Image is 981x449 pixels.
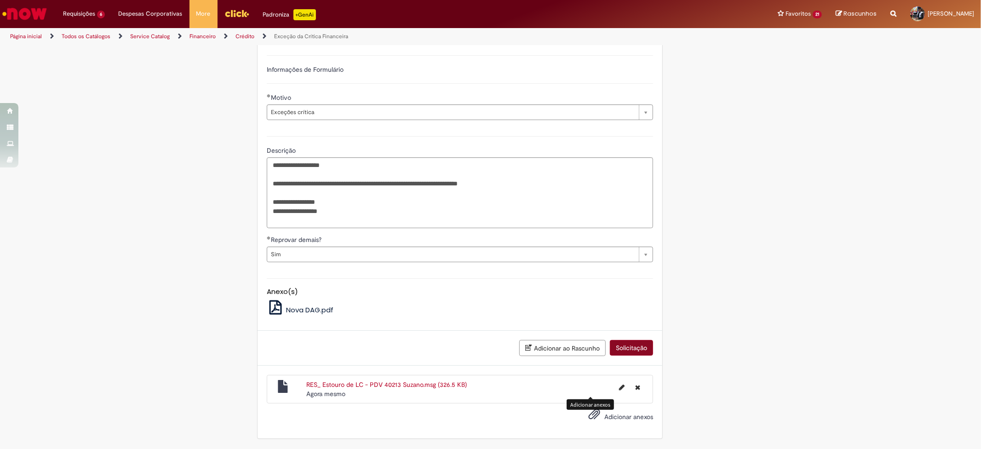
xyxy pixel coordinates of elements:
[235,33,254,40] a: Crédito
[267,146,298,155] span: Descrição
[274,33,348,40] a: Exceção da Crítica Financeira
[267,65,344,74] label: Informações de Formulário
[267,288,653,296] h5: Anexo(s)
[293,9,316,20] p: +GenAi
[130,33,170,40] a: Service Catalog
[267,236,271,240] span: Obrigatório Preenchido
[567,399,614,410] div: Adicionar anexos
[189,33,216,40] a: Financeiro
[267,305,333,315] a: Nova DAG.pdf
[928,10,974,17] span: [PERSON_NAME]
[62,33,110,40] a: Todos os Catálogos
[10,33,42,40] a: Página inicial
[286,305,333,315] span: Nova DAG.pdf
[263,9,316,20] div: Padroniza
[610,340,653,356] button: Solicitação
[786,9,811,18] span: Favoritos
[306,380,467,389] a: RES_ Estouro de LC - PDV 40213 Suzano.msg (326.5 KB)
[7,28,647,45] ul: Trilhas de página
[1,5,48,23] img: ServiceNow
[267,94,271,98] span: Obrigatório Preenchido
[813,11,822,18] span: 21
[119,9,183,18] span: Despesas Corporativas
[306,390,345,398] time: 27/09/2025 13:25:28
[630,380,646,395] button: Excluir RES_ Estouro de LC - PDV 40213 Suzano.msg
[271,247,634,262] span: Sim
[271,93,293,102] span: Motivo
[519,340,606,356] button: Adicionar ao Rascunho
[97,11,105,18] span: 6
[306,390,345,398] span: Agora mesmo
[63,9,95,18] span: Requisições
[196,9,211,18] span: More
[604,413,653,421] span: Adicionar anexos
[586,406,602,427] button: Adicionar anexos
[614,380,630,395] button: Editar nome de arquivo RES_ Estouro de LC - PDV 40213 Suzano.msg
[843,9,877,18] span: Rascunhos
[836,10,877,18] a: Rascunhos
[267,157,653,228] textarea: Descrição
[271,105,634,120] span: Exceções crítica
[224,6,249,20] img: click_logo_yellow_360x200.png
[271,236,323,244] span: Reprovar demais?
